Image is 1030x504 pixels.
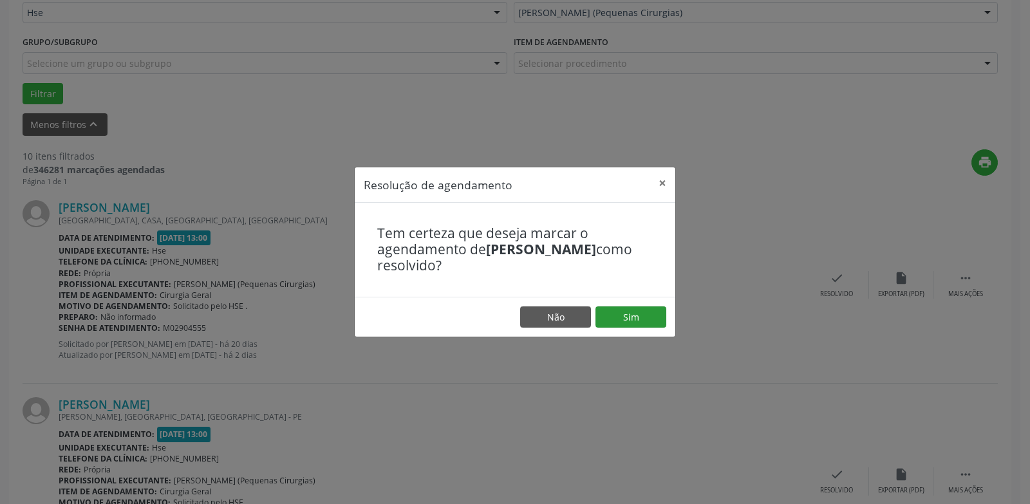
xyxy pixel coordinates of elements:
[650,167,675,199] button: Close
[520,306,591,328] button: Não
[364,176,512,193] h5: Resolução de agendamento
[486,240,596,258] b: [PERSON_NAME]
[595,306,666,328] button: Sim
[377,225,653,274] h4: Tem certeza que deseja marcar o agendamento de como resolvido?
